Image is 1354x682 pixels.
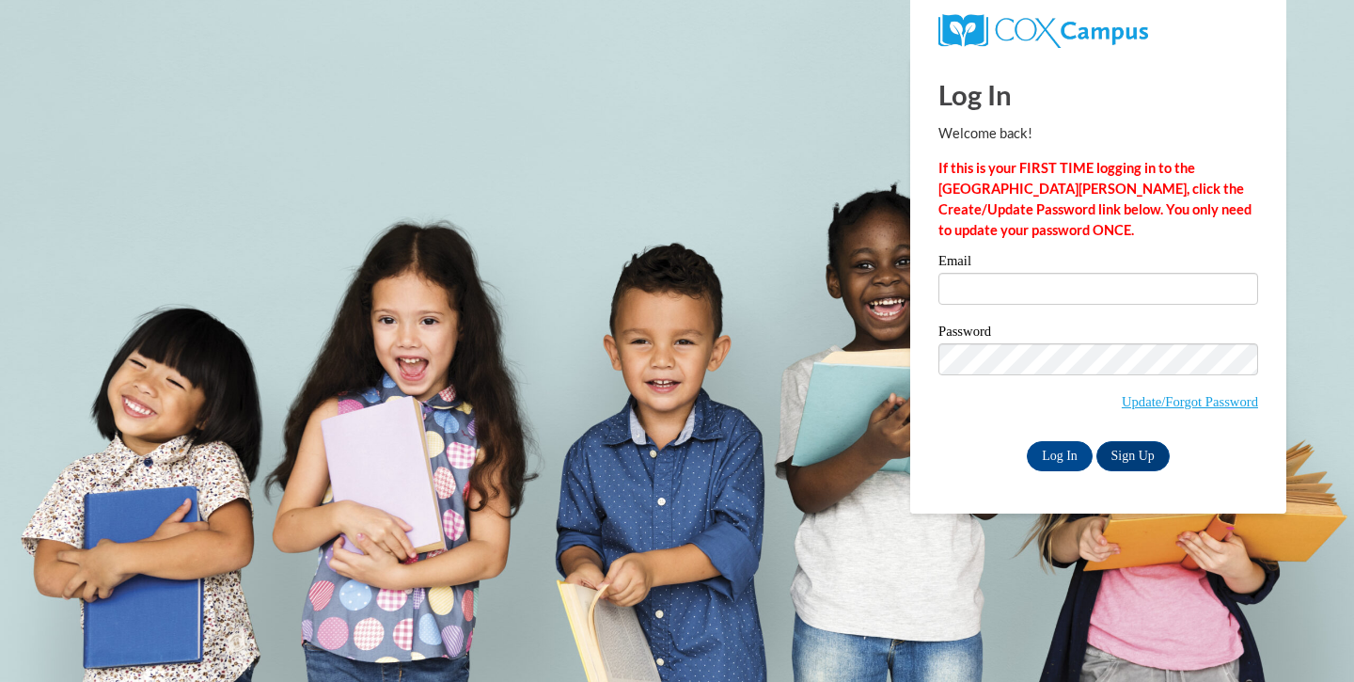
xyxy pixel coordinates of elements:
strong: If this is your FIRST TIME logging in to the [GEOGRAPHIC_DATA][PERSON_NAME], click the Create/Upd... [938,160,1252,238]
label: Password [938,325,1258,343]
a: Update/Forgot Password [1122,394,1258,409]
input: Log In [1027,441,1093,471]
label: Email [938,254,1258,273]
a: COX Campus [938,22,1148,38]
img: COX Campus [938,14,1148,48]
a: Sign Up [1096,441,1170,471]
p: Welcome back! [938,123,1258,144]
h1: Log In [938,75,1258,114]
